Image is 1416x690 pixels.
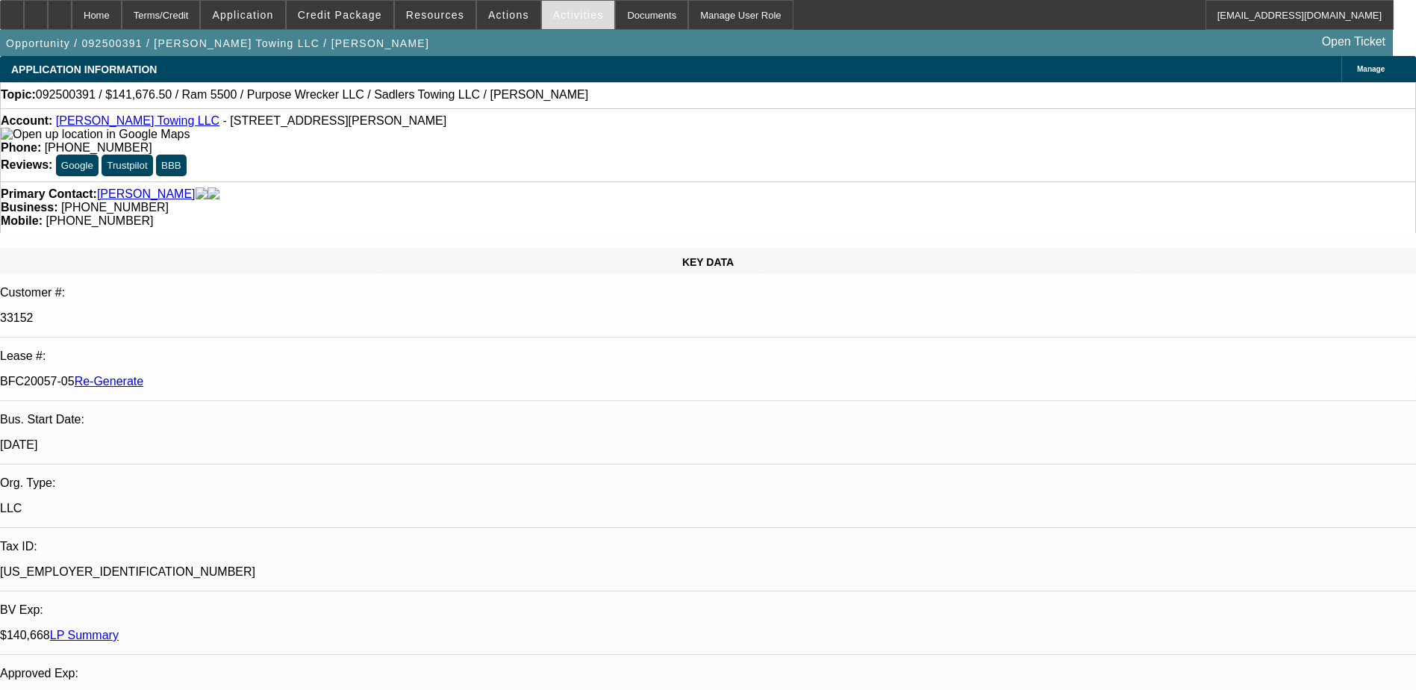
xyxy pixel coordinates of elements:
span: Manage [1357,65,1385,73]
button: Activities [542,1,615,29]
span: Opportunity / 092500391 / [PERSON_NAME] Towing LLC / [PERSON_NAME] [6,37,429,49]
span: Application [212,9,273,21]
button: BBB [156,155,187,176]
span: Resources [406,9,464,21]
span: [PHONE_NUMBER] [46,214,153,227]
a: [PERSON_NAME] [97,187,196,201]
button: Actions [477,1,540,29]
img: linkedin-icon.png [208,187,219,201]
span: APPLICATION INFORMATION [11,63,157,75]
button: Credit Package [287,1,393,29]
img: Open up location in Google Maps [1,128,190,141]
strong: Account: [1,114,52,127]
strong: Reviews: [1,158,52,171]
button: Resources [395,1,475,29]
a: [PERSON_NAME] Towing LLC [56,114,219,127]
span: KEY DATA [682,256,734,268]
button: Trustpilot [102,155,152,176]
a: LP Summary [50,629,119,641]
strong: Primary Contact: [1,187,97,201]
button: Application [201,1,284,29]
span: [PHONE_NUMBER] [61,201,169,214]
a: Re-Generate [75,375,144,388]
strong: Business: [1,201,57,214]
span: [PHONE_NUMBER] [45,141,152,154]
span: - [STREET_ADDRESS][PERSON_NAME] [223,114,447,127]
a: View Google Maps [1,128,190,140]
span: 092500391 / $141,676.50 / Ram 5500 / Purpose Wrecker LLC / Sadlers Towing LLC / [PERSON_NAME] [36,88,588,102]
strong: Phone: [1,141,41,154]
span: Activities [553,9,604,21]
img: facebook-icon.png [196,187,208,201]
button: Google [56,155,99,176]
strong: Topic: [1,88,36,102]
span: Credit Package [298,9,382,21]
span: Actions [488,9,529,21]
strong: Mobile: [1,214,43,227]
a: Open Ticket [1316,29,1391,55]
